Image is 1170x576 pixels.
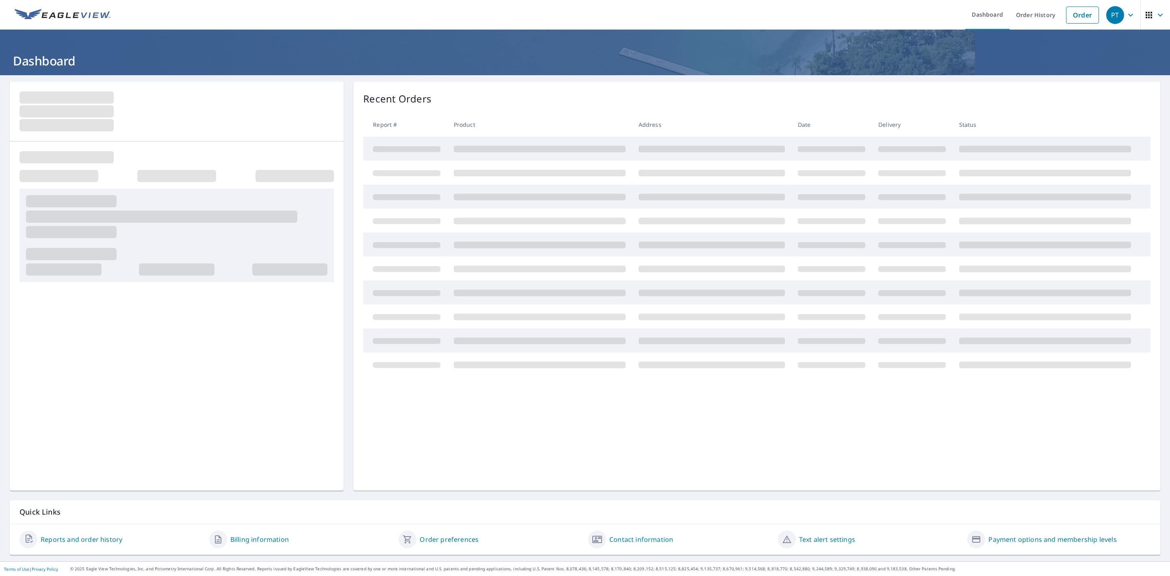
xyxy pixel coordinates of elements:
a: Contact information [609,535,673,544]
p: | [4,567,58,572]
div: PT [1106,6,1124,24]
th: Delivery [872,113,952,137]
th: Address [632,113,791,137]
th: Date [791,113,872,137]
th: Status [953,113,1137,137]
a: Payment options and membership levels [988,535,1116,544]
a: Order preferences [420,535,479,544]
a: Reports and order history [41,535,122,544]
a: Privacy Policy [32,566,58,572]
a: Text alert settings [799,535,855,544]
th: Product [447,113,632,137]
a: Order [1066,7,1099,24]
img: EV Logo [15,9,110,21]
th: Report # [363,113,447,137]
h1: Dashboard [10,52,1160,69]
p: Quick Links [19,507,1150,517]
p: © 2025 Eagle View Technologies, Inc. and Pictometry International Corp. All Rights Reserved. Repo... [70,566,1166,572]
p: Recent Orders [363,91,431,106]
a: Billing information [230,535,289,544]
a: Terms of Use [4,566,29,572]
